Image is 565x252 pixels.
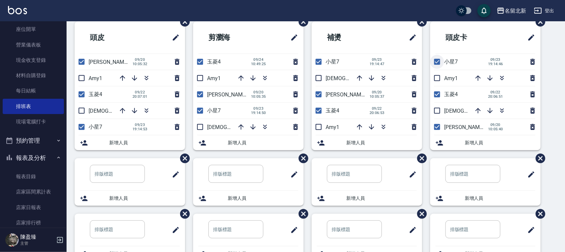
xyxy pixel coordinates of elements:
[89,91,102,97] span: 玉菱4
[109,139,180,146] span: 新增人員
[317,26,378,50] h2: 補燙
[477,4,491,17] button: save
[465,195,535,202] span: 新增人員
[435,26,500,50] h2: 頭皮卡
[133,123,147,127] span: 09/23
[531,5,557,17] button: 登出
[133,58,147,62] span: 09/20
[207,91,250,98] span: [PERSON_NAME]2
[444,75,458,81] span: Amy1
[412,204,428,224] span: 刪除班表
[444,91,458,97] span: 玉菱4
[133,94,147,99] span: 20:07:01
[294,149,309,168] span: 刪除班表
[193,191,304,206] div: 新增人員
[208,165,263,183] input: 排版標題
[405,222,417,238] span: 修改班表的標題
[430,135,541,150] div: 新增人員
[286,222,298,238] span: 修改班表的標題
[531,149,546,168] span: 刪除班表
[488,90,503,94] span: 09/22
[523,167,535,183] span: 修改班表的標題
[133,62,147,66] span: 10:05:32
[3,99,64,114] a: 排班表
[89,108,146,114] span: [DEMOGRAPHIC_DATA]9
[286,30,298,46] span: 修改班表的標題
[5,233,19,247] img: Person
[193,135,304,150] div: 新增人員
[346,139,417,146] span: 新增人員
[251,106,266,111] span: 09/23
[312,135,422,150] div: 新增人員
[327,165,382,183] input: 排版標題
[207,124,265,130] span: [DEMOGRAPHIC_DATA]9
[20,234,54,240] h5: 陳盈臻
[346,195,417,202] span: 新增人員
[445,165,500,183] input: 排版標題
[326,75,384,81] span: [DEMOGRAPHIC_DATA]9
[488,123,503,127] span: 09/20
[207,107,221,114] span: 小星7
[370,58,385,62] span: 09/23
[133,127,147,131] span: 19:14:53
[445,220,500,238] input: 排版標題
[251,62,266,66] span: 10:49:25
[465,139,535,146] span: 新增人員
[75,135,185,150] div: 新增人員
[370,94,385,99] span: 10:05:37
[430,191,541,206] div: 新增人員
[109,195,180,202] span: 新增人員
[175,204,191,224] span: 刪除班表
[3,68,64,83] a: 材料自購登錄
[133,90,147,94] span: 09/22
[523,222,535,238] span: 修改班表的標題
[488,127,503,131] span: 10:05:40
[312,191,422,206] div: 新增人員
[3,22,64,37] a: 座位開單
[294,12,309,32] span: 刪除班表
[228,139,298,146] span: 新增人員
[370,90,385,94] span: 09/20
[90,220,145,238] input: 排版標題
[198,26,263,50] h2: 剪瀏海
[75,191,185,206] div: 新增人員
[444,59,458,65] span: 小星7
[286,167,298,183] span: 修改班表的標題
[89,75,102,81] span: Amy1
[370,62,385,66] span: 19:14:47
[3,83,64,98] a: 每日結帳
[3,53,64,68] a: 現金收支登錄
[168,167,180,183] span: 修改班表的標題
[294,204,309,224] span: 刪除班表
[488,58,503,62] span: 09/23
[444,124,487,130] span: [PERSON_NAME]2
[494,4,529,18] button: 名留北新
[326,91,369,98] span: [PERSON_NAME]2
[488,94,503,99] span: 20:06:51
[208,220,263,238] input: 排版標題
[90,165,145,183] input: 排版標題
[251,111,266,115] span: 19:14:50
[251,90,266,94] span: 09/20
[488,62,503,66] span: 19:14:46
[80,26,141,50] h2: 頭皮
[3,132,64,149] button: 預約管理
[251,94,266,99] span: 10:05:35
[175,149,191,168] span: 刪除班表
[405,167,417,183] span: 修改班表的標題
[412,12,428,32] span: 刪除班表
[168,222,180,238] span: 修改班表的標題
[251,58,266,62] span: 09/24
[370,111,385,115] span: 20:06:53
[89,59,132,65] span: [PERSON_NAME]2
[523,30,535,46] span: 修改班表的標題
[8,6,27,14] img: Logo
[412,149,428,168] span: 刪除班表
[3,37,64,53] a: 營業儀表板
[327,220,382,238] input: 排版標題
[531,12,546,32] span: 刪除班表
[3,149,64,167] button: 報表及分析
[3,169,64,184] a: 報表目錄
[20,240,54,246] p: 主管
[505,7,526,15] div: 名留北新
